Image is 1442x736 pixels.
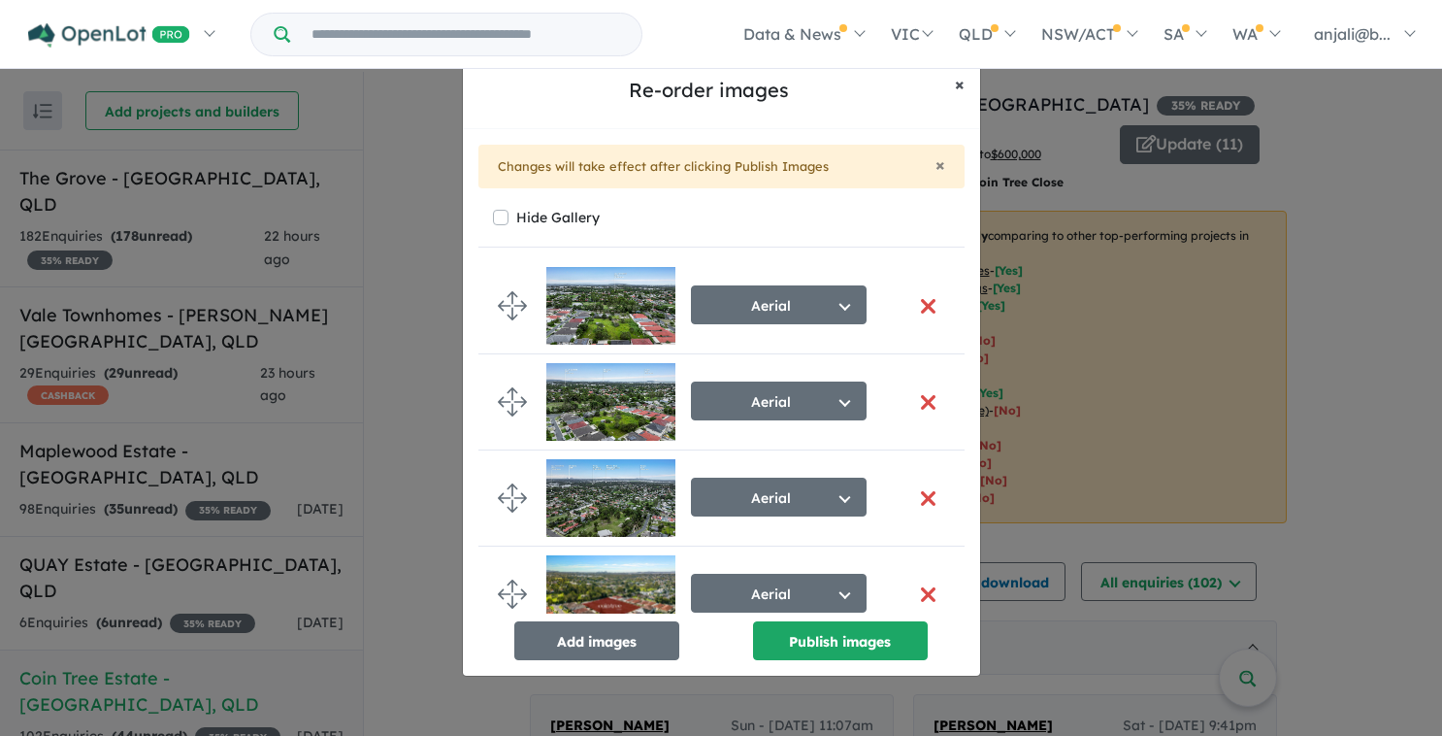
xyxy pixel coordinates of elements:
[498,387,527,417] img: drag.svg
[516,204,600,231] label: Hide Gallery
[546,267,675,345] img: Coin%20Tree%20Estate%20-%20Inala___1760420941_0.jpg
[691,478,867,517] button: Aerial
[935,153,945,176] span: ×
[935,156,945,174] button: Close
[753,621,928,660] button: Publish images
[955,73,965,95] span: ×
[691,382,867,420] button: Aerial
[546,363,675,441] img: Coin%20Tree%20Estate%20-%20Inala___1760420942.jpg
[514,621,679,660] button: Add images
[294,14,638,55] input: Try estate name, suburb, builder or developer
[478,76,939,105] h5: Re-order images
[498,580,527,609] img: drag.svg
[498,484,527,513] img: drag.svg
[546,555,675,633] img: Coin%20Tree%20Estate%20-%20Inala___1760420943.jpg
[546,459,675,537] img: Coin%20Tree%20Estate%20-%20Inala___1760420942_0.jpg
[28,23,190,48] img: Openlot PRO Logo White
[478,145,965,189] div: Changes will take effect after clicking Publish Images
[691,574,867,613] button: Aerial
[691,285,867,324] button: Aerial
[498,291,527,320] img: drag.svg
[1314,24,1391,44] span: anjali@b...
